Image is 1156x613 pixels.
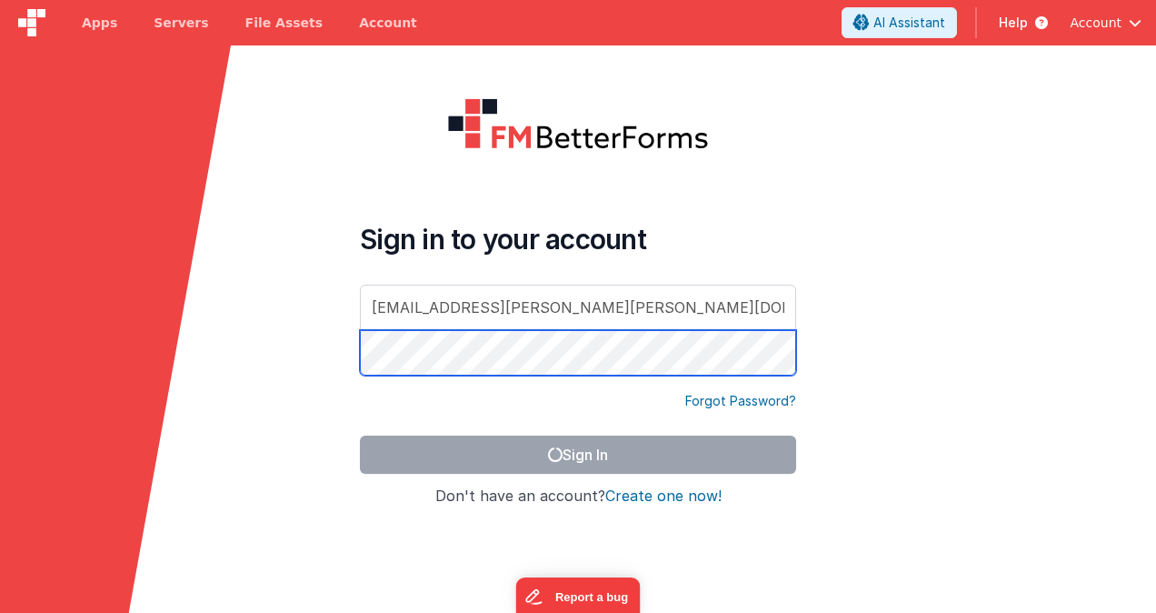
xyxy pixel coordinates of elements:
span: Account [1070,14,1121,32]
span: Servers [154,14,208,32]
span: AI Assistant [873,14,945,32]
a: Forgot Password? [685,392,796,410]
span: File Assets [245,14,324,32]
h4: Sign in to your account [360,223,796,256]
span: Help [999,14,1028,32]
button: AI Assistant [842,7,957,38]
button: Account [1070,14,1141,32]
h4: Don't have an account? [360,488,796,505]
button: Sign In [360,436,796,474]
button: Create one now! [605,488,722,505]
input: Email Address [360,285,796,330]
span: Apps [82,14,117,32]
